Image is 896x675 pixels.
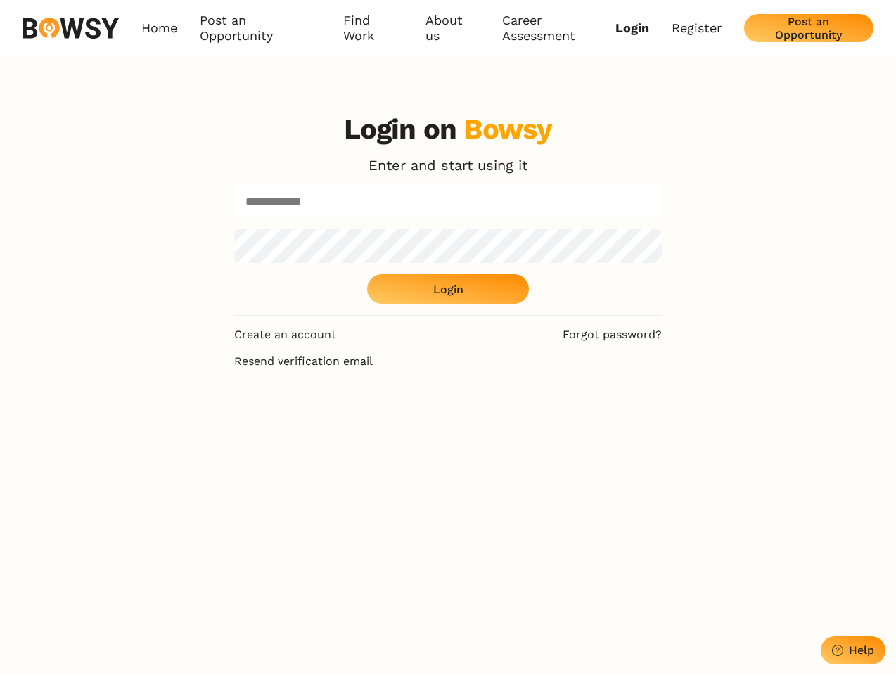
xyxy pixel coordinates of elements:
div: Help [849,643,874,657]
button: Help [821,636,885,664]
div: Post an Opportunity [755,15,862,41]
a: Register [672,20,722,36]
h3: Login on [344,112,553,146]
div: Bowsy [463,112,552,146]
a: Login [615,20,649,36]
p: Enter and start using it [369,157,527,173]
a: Home [141,13,177,44]
img: svg%3e [23,18,119,39]
button: Post an Opportunity [744,14,873,42]
a: Career Assessment [502,13,615,44]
